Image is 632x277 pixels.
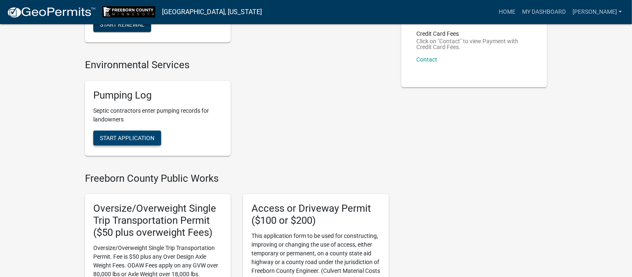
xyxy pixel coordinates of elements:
[100,134,154,141] span: Start Application
[93,203,222,238] h5: Oversize/Overweight Single Trip Transportation Permit ($50 plus overweight Fees)
[251,203,381,227] h5: Access or Driveway Permit ($100 or $200)
[416,38,532,50] p: Click on "Contact" to view Payment with Credit Card Fees.
[416,31,532,37] p: Credit Card Fees
[102,6,155,17] img: Freeborn County, Minnesota
[416,56,437,63] a: Contact
[93,17,151,32] button: Start Renewal
[85,59,389,71] h4: Environmental Services
[162,5,262,19] a: [GEOGRAPHIC_DATA], [US_STATE]
[569,4,625,20] a: [PERSON_NAME]
[93,106,222,124] p: Septic contractors enter pumping records for landowners
[85,173,389,185] h4: Freeborn County Public Works
[100,21,144,28] span: Start Renewal
[93,89,222,101] h5: Pumping Log
[93,131,161,146] button: Start Application
[495,4,519,20] a: Home
[519,4,569,20] a: My Dashboard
